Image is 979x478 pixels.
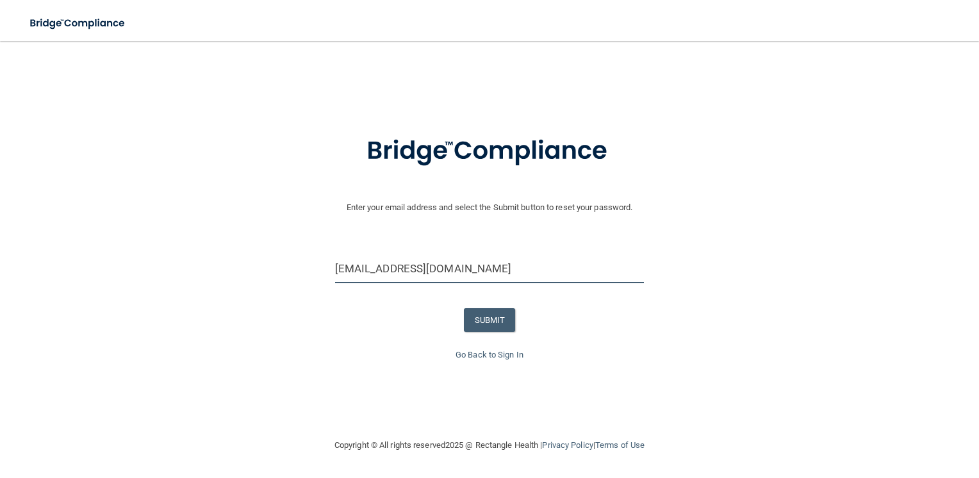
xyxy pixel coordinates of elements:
[19,10,137,37] img: bridge_compliance_login_screen.278c3ca4.svg
[456,350,523,359] a: Go Back to Sign In
[595,440,645,450] a: Terms of Use
[464,308,516,332] button: SUBMIT
[335,254,645,283] input: Email
[256,425,723,466] div: Copyright © All rights reserved 2025 @ Rectangle Health | |
[340,118,639,185] img: bridge_compliance_login_screen.278c3ca4.svg
[542,440,593,450] a: Privacy Policy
